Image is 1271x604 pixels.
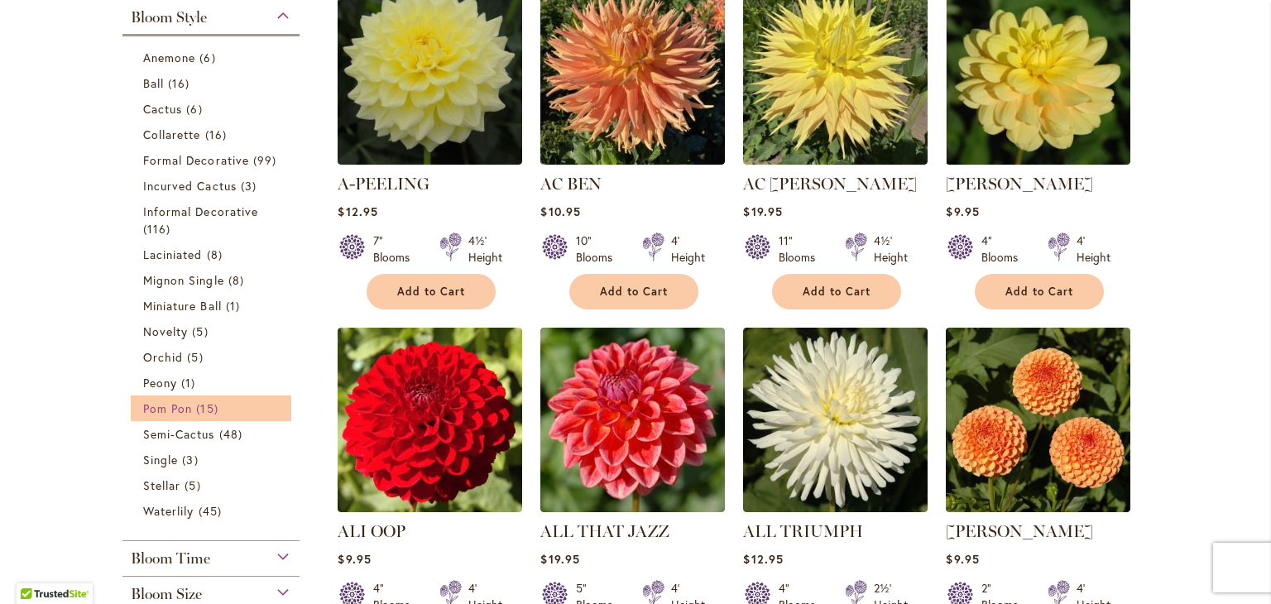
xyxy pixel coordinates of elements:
[143,349,183,365] span: Orchid
[143,177,283,194] a: Incurved Cactus 3
[743,204,782,219] span: $19.95
[743,500,928,515] a: ALL TRIUMPH
[946,152,1130,168] a: AHOY MATEY
[338,500,522,515] a: ALI OOP
[143,451,283,468] a: Single 3
[397,285,465,299] span: Add to Cart
[143,425,283,443] a: Semi-Cactus 48
[743,551,783,567] span: $12.95
[338,328,522,512] img: ALI OOP
[143,126,283,143] a: Collarette 16
[946,551,979,567] span: $9.95
[143,75,164,91] span: Ball
[219,425,247,443] span: 48
[772,274,901,309] button: Add to Cart
[540,204,580,219] span: $10.95
[182,451,202,468] span: 3
[228,271,248,289] span: 8
[143,74,283,92] a: Ball 16
[143,247,203,262] span: Laciniated
[143,127,201,142] span: Collarette
[181,374,199,391] span: 1
[1005,285,1073,299] span: Add to Cart
[946,174,1093,194] a: [PERSON_NAME]
[743,174,917,194] a: AC [PERSON_NAME]
[540,551,579,567] span: $19.95
[143,298,222,314] span: Miniature Ball
[143,426,215,442] span: Semi-Cactus
[540,152,725,168] a: AC BEN
[199,49,219,66] span: 6
[241,177,261,194] span: 3
[143,49,283,66] a: Anemone 6
[207,246,227,263] span: 8
[143,151,283,169] a: Formal Decorative 99
[143,220,175,237] span: 116
[143,374,283,391] a: Peony 1
[743,328,928,512] img: ALL TRIUMPH
[946,328,1130,512] img: AMBER QUEEN
[600,285,668,299] span: Add to Cart
[143,477,180,493] span: Stellar
[540,174,602,194] a: AC BEN
[196,400,222,417] span: 15
[226,297,244,314] span: 1
[338,521,405,541] a: ALI OOP
[975,274,1104,309] button: Add to Cart
[12,545,59,592] iframe: Launch Accessibility Center
[981,232,1028,266] div: 4" Blooms
[367,274,496,309] button: Add to Cart
[540,521,669,541] a: ALL THAT JAZZ
[946,500,1130,515] a: AMBER QUEEN
[143,152,249,168] span: Formal Decorative
[946,204,979,219] span: $9.95
[468,232,502,266] div: 4½' Height
[253,151,281,169] span: 99
[569,274,698,309] button: Add to Cart
[143,271,283,289] a: Mignon Single 8
[1077,232,1110,266] div: 4' Height
[540,328,725,512] img: ALL THAT JAZZ
[143,324,188,339] span: Novelty
[373,232,420,266] div: 7" Blooms
[131,8,207,26] span: Bloom Style
[540,500,725,515] a: ALL THAT JAZZ
[185,477,204,494] span: 5
[338,204,377,219] span: $12.95
[143,297,283,314] a: Miniature Ball 1
[143,246,283,263] a: Laciniated 8
[143,477,283,494] a: Stellar 5
[143,502,283,520] a: Waterlily 45
[131,585,202,603] span: Bloom Size
[143,204,258,219] span: Informal Decorative
[779,232,825,266] div: 11" Blooms
[338,174,429,194] a: A-PEELING
[143,50,195,65] span: Anemone
[143,348,283,366] a: Orchid 5
[143,400,283,417] a: Pom Pon 15
[143,503,194,519] span: Waterlily
[338,551,371,567] span: $9.95
[874,232,908,266] div: 4½' Height
[143,400,192,416] span: Pom Pon
[143,272,224,288] span: Mignon Single
[803,285,871,299] span: Add to Cart
[131,549,210,568] span: Bloom Time
[671,232,705,266] div: 4' Height
[743,152,928,168] a: AC Jeri
[576,232,622,266] div: 10" Blooms
[143,323,283,340] a: Novelty 5
[192,323,212,340] span: 5
[199,502,226,520] span: 45
[187,348,207,366] span: 5
[946,521,1093,541] a: [PERSON_NAME]
[143,375,177,391] span: Peony
[743,521,863,541] a: ALL TRIUMPH
[143,101,182,117] span: Cactus
[143,100,283,117] a: Cactus 6
[205,126,231,143] span: 16
[143,178,237,194] span: Incurved Cactus
[143,452,178,467] span: Single
[338,152,522,168] a: A-Peeling
[168,74,194,92] span: 16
